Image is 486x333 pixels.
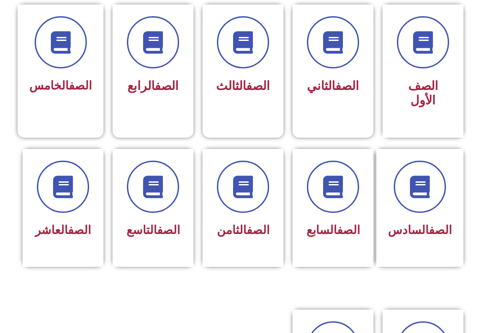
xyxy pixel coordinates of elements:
a: الصف [429,223,452,237]
a: الصف [69,79,92,92]
span: السابع [306,223,360,237]
a: الصف [246,79,270,93]
a: الصف [337,223,360,237]
span: الثاني [307,79,359,93]
span: الخامس [29,79,92,92]
a: الصف [155,79,179,93]
span: الثالث [216,79,270,93]
a: الصف [335,79,359,93]
a: الصف [247,223,270,237]
span: الصف الأول [408,79,438,108]
a: الصف [157,223,180,237]
a: الصف [68,223,91,237]
span: الثامن [217,223,270,237]
span: العاشر [35,223,91,237]
span: التاسع [126,223,180,237]
span: الرابع [127,79,179,93]
span: السادس [388,223,452,237]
